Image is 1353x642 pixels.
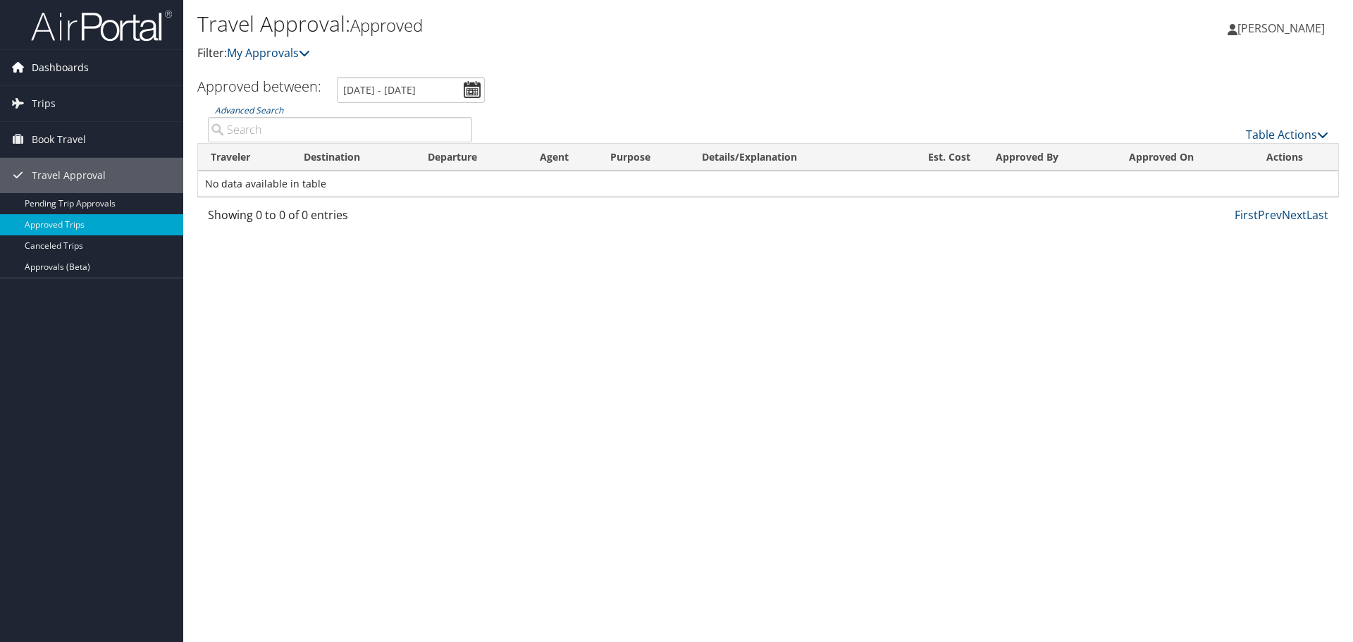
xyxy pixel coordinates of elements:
th: Details/Explanation [689,144,889,171]
th: Actions [1254,144,1338,171]
input: [DATE] - [DATE] [337,77,485,103]
a: First [1235,207,1258,223]
span: Trips [32,86,56,121]
th: Traveler: activate to sort column ascending [198,144,291,171]
th: Agent [527,144,598,171]
th: Purpose [598,144,689,171]
th: Approved On: activate to sort column ascending [1116,144,1253,171]
span: Dashboards [32,50,89,85]
span: Book Travel [32,122,86,157]
th: Approved By: activate to sort column ascending [983,144,1116,171]
th: Departure: activate to sort column ascending [415,144,527,171]
a: [PERSON_NAME] [1228,7,1339,49]
th: Est. Cost: activate to sort column ascending [889,144,983,171]
span: [PERSON_NAME] [1237,20,1325,36]
a: Last [1306,207,1328,223]
span: Travel Approval [32,158,106,193]
div: Showing 0 to 0 of 0 entries [208,206,472,230]
h1: Travel Approval: [197,9,958,39]
small: Approved [350,13,423,37]
a: Table Actions [1246,127,1328,142]
td: No data available in table [198,171,1338,197]
a: My Approvals [227,45,310,61]
p: Filter: [197,44,958,63]
a: Advanced Search [215,104,283,116]
h3: Approved between: [197,77,321,96]
input: Advanced Search [208,117,472,142]
img: airportal-logo.png [31,9,172,42]
a: Prev [1258,207,1282,223]
th: Destination: activate to sort column ascending [291,144,416,171]
a: Next [1282,207,1306,223]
